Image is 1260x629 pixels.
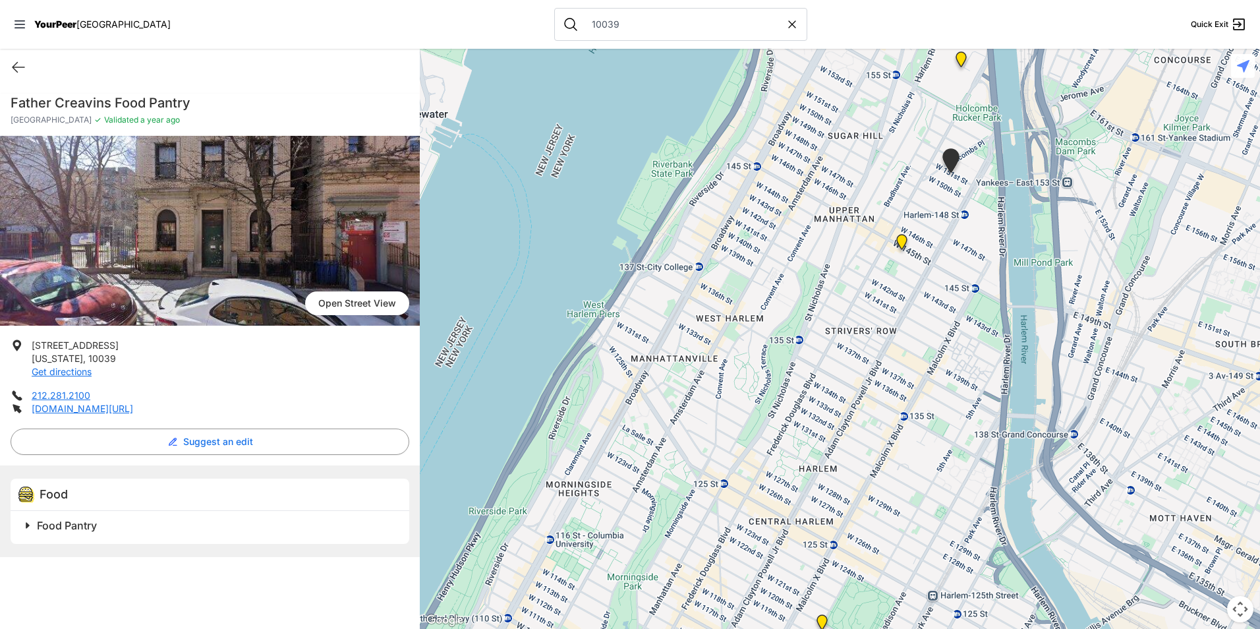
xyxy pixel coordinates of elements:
[11,94,409,112] h1: Father Creavins Food Pantry
[423,612,467,629] a: Open this area in Google Maps (opens a new window)
[948,46,975,78] div: Polo Grounds Community (PGC) Center
[305,291,409,315] a: Open Street View
[37,519,97,532] span: Food Pantry
[32,366,92,377] a: Get directions
[40,487,68,501] span: Food
[32,340,119,351] span: [STREET_ADDRESS]
[32,403,133,414] a: [DOMAIN_NAME][URL]
[11,429,409,455] button: Suggest an edit
[76,18,171,30] span: [GEOGRAPHIC_DATA]
[584,18,786,31] input: Search
[138,115,180,125] span: a year ago
[183,435,253,448] span: Suggest an edit
[32,390,90,401] a: 212.281.2100
[94,115,101,125] span: ✓
[1191,16,1247,32] a: Quick Exit
[88,353,116,364] span: 10039
[104,115,138,125] span: Validated
[34,18,76,30] span: YourPeer
[11,115,92,125] span: [GEOGRAPHIC_DATA]
[83,353,86,364] span: ,
[1191,19,1228,30] span: Quick Exit
[34,20,171,28] a: YourPeer[GEOGRAPHIC_DATA]
[32,353,83,364] span: [US_STATE]
[423,612,467,629] img: Google
[1227,596,1253,622] button: Map camera controls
